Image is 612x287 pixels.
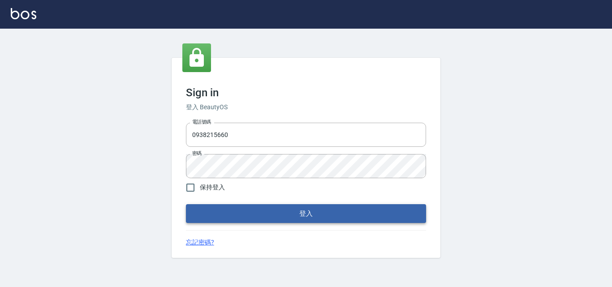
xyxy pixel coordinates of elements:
[192,119,211,125] label: 電話號碼
[186,86,426,99] h3: Sign in
[186,238,214,247] a: 忘記密碼?
[11,8,36,19] img: Logo
[186,204,426,223] button: 登入
[200,183,225,192] span: 保持登入
[192,150,202,157] label: 密碼
[186,103,426,112] h6: 登入 BeautyOS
